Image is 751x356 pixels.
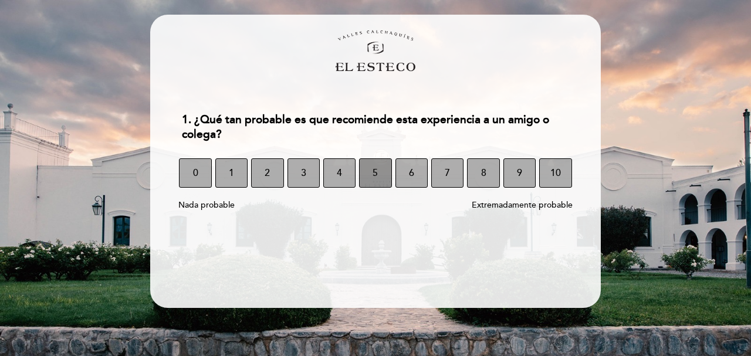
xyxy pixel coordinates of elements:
span: 7 [445,157,450,189]
span: 10 [550,157,561,189]
span: 5 [373,157,378,189]
img: header_1582768807.png [334,26,417,75]
button: 1 [215,158,248,188]
span: 2 [265,157,270,189]
div: 1. ¿Qué tan probable es que recomiende esta experiencia a un amigo o colega? [172,106,578,149]
span: 9 [517,157,522,189]
button: 9 [503,158,536,188]
span: Nada probable [178,200,235,210]
button: 0 [179,158,211,188]
span: 4 [337,157,342,189]
button: 5 [359,158,391,188]
button: 2 [251,158,283,188]
span: 3 [301,157,306,189]
button: 8 [467,158,499,188]
span: 6 [409,157,414,189]
button: 6 [395,158,428,188]
span: 8 [481,157,486,189]
span: 1 [229,157,234,189]
button: 7 [431,158,464,188]
button: 3 [287,158,320,188]
span: 0 [193,157,198,189]
button: 4 [323,158,356,188]
span: Extremadamente probable [472,200,573,210]
button: 10 [539,158,571,188]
